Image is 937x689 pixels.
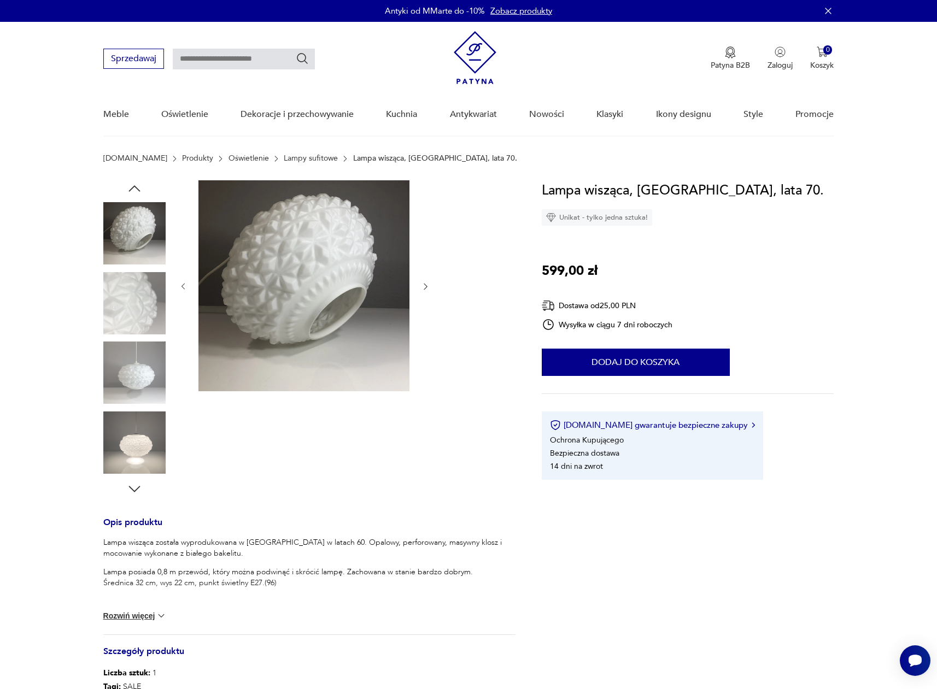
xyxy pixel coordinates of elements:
[550,420,755,431] button: [DOMAIN_NAME] gwarantuje bezpieczne zakupy
[103,411,166,474] img: Zdjęcie produktu Lampa wisząca, Niemcy, lata 70.
[542,349,730,376] button: Dodaj do koszyka
[596,93,623,136] a: Klasyki
[161,93,208,136] a: Oświetlenie
[103,272,166,334] img: Zdjęcie produktu Lampa wisząca, Niemcy, lata 70.
[103,56,164,63] a: Sprzedawaj
[542,261,598,281] p: 599,00 zł
[182,154,213,163] a: Produkty
[725,46,736,58] img: Ikona medalu
[550,435,624,445] li: Ochrona Kupującego
[284,154,338,163] a: Lampy sufitowe
[810,46,834,70] button: 0Koszyk
[103,666,156,680] p: 1
[711,46,750,70] button: Patyna B2B
[490,5,552,16] a: Zobacz produkty
[550,461,603,472] li: 14 dni na zwrot
[103,154,167,163] a: [DOMAIN_NAME]
[550,420,561,431] img: Ikona certyfikatu
[103,341,166,404] img: Zdjęcie produktu Lampa wisząca, Niemcy, lata 70.
[103,519,516,537] h3: Opis produktu
[768,60,793,70] p: Zaloguj
[103,93,129,136] a: Meble
[542,318,673,331] div: Wysyłka w ciągu 7 dni roboczych
[103,49,164,69] button: Sprzedawaj
[229,154,269,163] a: Oświetlenie
[353,154,517,163] p: Lampa wisząca, [GEOGRAPHIC_DATA], lata 70.
[656,93,711,136] a: Ikony designu
[711,60,750,70] p: Patyna B2B
[743,93,763,136] a: Style
[450,93,497,136] a: Antykwariat
[198,180,409,391] img: Zdjęcie produktu Lampa wisząca, Niemcy, lata 70.
[296,52,309,65] button: Szukaj
[795,93,834,136] a: Promocje
[711,46,750,70] a: Ikona medaluPatyna B2B
[775,46,786,57] img: Ikonka użytkownika
[386,93,417,136] a: Kuchnia
[529,93,564,136] a: Nowości
[752,422,755,428] img: Ikona strzałki w prawo
[768,46,793,70] button: Zaloguj
[103,668,150,678] b: Liczba sztuk:
[823,45,833,55] div: 0
[385,5,485,16] p: Antyki od MMarte do -10%
[454,31,496,84] img: Patyna - sklep z meblami i dekoracjami vintage
[103,537,516,559] p: Lampa wisząca została wyprodukowana w [GEOGRAPHIC_DATA] w latach 60. Opalowy, perforowany, masywn...
[900,645,930,676] iframe: Smartsupp widget button
[542,299,673,313] div: Dostawa od 25,00 PLN
[156,610,167,621] img: chevron down
[542,299,555,313] img: Ikona dostawy
[542,209,652,226] div: Unikat - tylko jedna sztuka!
[810,60,834,70] p: Koszyk
[103,567,516,588] p: Lampa posiada 0,8 m przewód, który można podwinąć i skrócić lampę. Zachowana w stanie bardzo dobr...
[542,180,824,201] h1: Lampa wisząca, [GEOGRAPHIC_DATA], lata 70.
[550,448,619,458] li: Bezpieczna dostawa
[103,648,516,666] h3: Szczegóły produktu
[103,202,166,264] img: Zdjęcie produktu Lampa wisząca, Niemcy, lata 70.
[817,46,828,57] img: Ikona koszyka
[241,93,354,136] a: Dekoracje i przechowywanie
[546,213,556,222] img: Ikona diamentu
[103,610,167,621] button: Rozwiń więcej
